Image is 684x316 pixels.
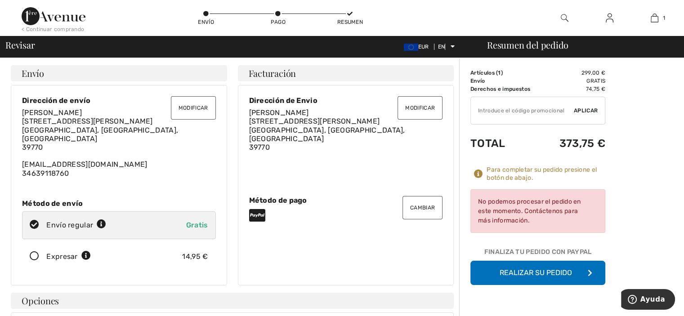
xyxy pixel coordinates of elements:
[632,13,676,23] a: 1
[487,39,568,51] font: Resumen del pedido
[410,205,435,211] font: Cambiar
[487,166,597,182] font: Para completar su pedido presione el botón de abajo.
[470,137,505,150] font: Total
[46,252,77,261] font: Expresar
[22,143,43,151] font: 39770
[249,96,317,105] font: Dirección de Envio
[663,15,665,21] font: 1
[22,160,147,169] font: [EMAIL_ADDRESS][DOMAIN_NAME]
[599,13,621,24] a: Iniciar sesión
[22,199,83,208] font: Método de envío
[22,96,90,105] font: Dirección de envío
[22,126,178,143] font: [GEOGRAPHIC_DATA], [GEOGRAPHIC_DATA], [GEOGRAPHIC_DATA]
[470,261,605,285] button: Realizar su pedido
[470,70,498,76] font: Artículos (
[46,221,93,229] font: Envío regular
[621,289,675,312] iframe: Abre un widget donde puedes encontrar más información.
[586,78,605,84] font: Gratis
[478,198,581,224] font: No podemos procesar el pedido en este momento. Contáctenos para más información.
[651,13,658,23] img: Mi bolso
[561,13,568,23] img: buscar en el sitio web
[471,97,574,124] input: Código promocional
[606,13,613,23] img: Mi información
[574,107,598,114] font: Aplicar
[438,44,445,50] font: EN
[249,108,309,117] font: [PERSON_NAME]
[249,67,296,79] font: Facturación
[179,105,208,111] font: Modificar
[559,137,605,150] font: 373,75 €
[249,196,307,205] font: Método de pago
[249,117,380,125] font: [STREET_ADDRESS][PERSON_NAME]
[484,248,592,256] font: Finaliza tu pedido con PayPal
[249,143,270,151] font: 39770
[186,221,208,229] font: Gratis
[418,44,429,50] font: EUR
[198,19,214,25] font: Envío
[470,78,485,84] font: Envío
[22,7,85,25] img: Avenida 1ère
[182,252,208,261] font: 14,95 €
[271,19,286,25] font: Pago
[22,117,153,125] font: [STREET_ADDRESS][PERSON_NAME]
[171,96,216,120] button: Modificar
[470,86,530,92] font: Derechos e impuestos
[5,39,35,51] font: Revisar
[402,196,443,219] button: Cambiar
[337,19,363,25] font: Resumen
[501,70,503,76] font: )
[404,44,418,51] img: Euro
[22,26,84,32] font: < Continuar comprando
[249,126,405,143] font: [GEOGRAPHIC_DATA], [GEOGRAPHIC_DATA], [GEOGRAPHIC_DATA]
[405,105,435,111] font: Modificar
[498,70,501,76] font: 1
[398,96,443,120] button: Modificar
[22,294,59,307] font: Opciones
[500,268,572,277] font: Realizar su pedido
[22,169,69,178] font: 34639118760
[22,67,44,79] font: Envío
[581,70,605,76] font: 299,00 €
[22,108,82,117] font: [PERSON_NAME]
[586,86,605,92] font: 74,75 €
